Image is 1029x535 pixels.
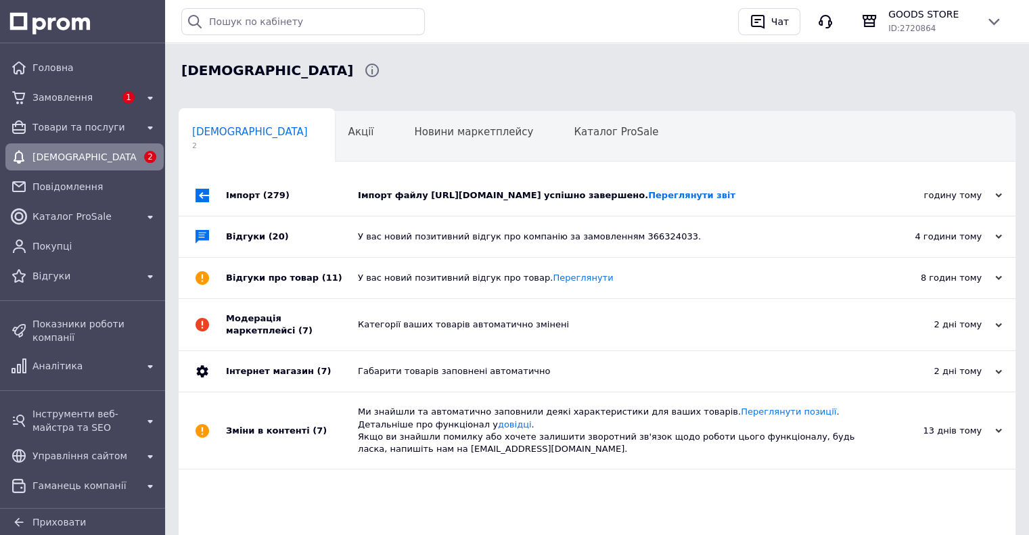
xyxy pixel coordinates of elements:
div: Інтернет магазин [226,351,358,392]
div: Імпорт файлу [URL][DOMAIN_NAME] успішно завершено. [358,189,867,202]
span: 1 [122,91,135,103]
input: Пошук по кабінету [181,8,425,35]
div: Модерація маркетплейсі [226,299,358,350]
span: Покупці [32,239,158,253]
span: Каталог ProSale [574,126,658,138]
span: Управління сайтом [32,449,137,463]
div: Імпорт [226,175,358,216]
span: (7) [313,425,327,436]
span: Інструменти веб-майстра та SEO [32,407,137,434]
span: Повідомлення [32,180,158,193]
span: Гаманець компанії [32,479,137,492]
div: Ми знайшли та автоматично заповнили деякі характеристики для ваших товарів. . Детальніше про функ... [358,406,867,455]
a: довідці [498,419,532,429]
span: Приховати [32,517,86,528]
span: (11) [322,273,342,283]
div: Чат [769,11,792,32]
div: Відгуки [226,216,358,257]
div: Відгуки про товар [226,258,358,298]
span: (20) [269,231,289,241]
span: (7) [317,366,331,376]
span: Товари та послуги [32,120,137,134]
div: 4 години тому [867,231,1002,243]
div: Габарити товарів заповнені автоматично [358,365,867,377]
a: Переглянути [553,273,613,283]
span: Показники роботи компанії [32,317,158,344]
span: Головна [32,61,158,74]
span: Аналітика [32,359,137,373]
span: ID: 2720864 [888,24,936,33]
a: Переглянути звіт [648,190,735,200]
span: Замовлення [32,91,115,104]
span: 2 [192,141,308,151]
span: 2 [144,151,156,163]
span: Сповіщення [181,61,353,80]
div: 2 дні тому [867,365,1002,377]
span: Новини маркетплейсу [414,126,533,138]
div: годину тому [867,189,1002,202]
a: Переглянути позиції [741,406,836,417]
div: У вас новий позитивний відгук про товар. [358,272,867,284]
div: 8 годин тому [867,272,1002,284]
div: 13 днів тому [867,425,1002,437]
span: (7) [298,325,313,335]
div: 2 дні тому [867,319,1002,331]
button: Чат [738,8,800,35]
span: Акції [348,126,374,138]
span: [DEMOGRAPHIC_DATA] [32,150,137,164]
span: Каталог ProSale [32,210,137,223]
span: [DEMOGRAPHIC_DATA] [192,126,308,138]
div: Зміни в контенті [226,392,358,469]
span: Відгуки [32,269,137,283]
span: GOODS STORE [888,7,975,21]
span: (279) [263,190,290,200]
div: У вас новий позитивний відгук про компанію за замовленням 366324033. [358,231,867,243]
div: Категорії ваших товарів автоматично змінені [358,319,867,331]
